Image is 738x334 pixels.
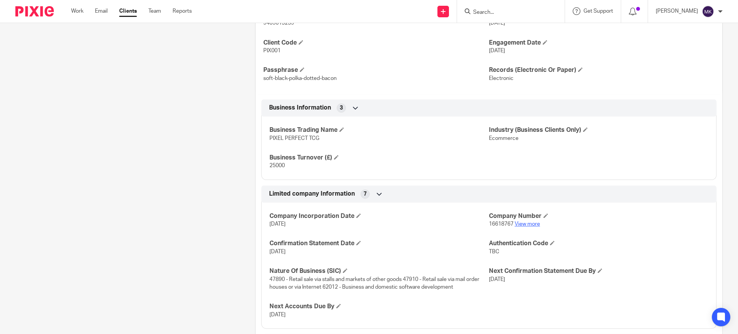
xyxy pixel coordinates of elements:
h4: Confirmation Statement Date [269,239,489,248]
span: 25000 [269,163,285,168]
h4: Engagement Date [489,39,715,47]
a: View more [515,221,540,227]
h4: Authentication Code [489,239,708,248]
span: Electronic [489,76,514,81]
input: Search [472,9,542,16]
h4: Records (Electronic Or Paper) [489,66,715,74]
span: Ecommerce [489,136,519,141]
span: 9405613239 [263,20,294,26]
h4: Business Trading Name [269,126,489,134]
span: 7 [364,190,367,198]
span: PIXEL PERFECT TCG [269,136,319,141]
h4: Nature Of Business (SIC) [269,267,489,275]
span: Get Support [583,8,613,14]
span: [DATE] [269,249,286,254]
span: [DATE] [269,221,286,227]
h4: Company Number [489,212,708,220]
h4: Client Code [263,39,489,47]
span: TBC [489,249,499,254]
h4: Passphrase [263,66,489,74]
span: 3 [340,104,343,112]
span: 47890 - Retail sale via stalls and markets of other goods 47910 - Retail sale via mail order hous... [269,277,479,290]
a: Email [95,7,108,15]
a: Work [71,7,83,15]
p: [PERSON_NAME] [656,7,698,15]
span: [DATE] [489,20,505,26]
a: Team [148,7,161,15]
h4: Next Confirmation Statement Due By [489,267,708,275]
span: 16618767 [489,221,514,227]
h4: Company Incorporation Date [269,212,489,220]
span: PIX001 [263,48,281,53]
span: [DATE] [489,48,505,53]
h4: Industry (Business Clients Only) [489,126,708,134]
img: Pixie [15,6,54,17]
span: Business Information [269,104,331,112]
span: soft-black-polka-dotted-bacon [263,76,337,81]
a: Clients [119,7,137,15]
a: Reports [173,7,192,15]
span: Limited company Information [269,190,355,198]
img: svg%3E [702,5,714,18]
h4: Next Accounts Due By [269,302,489,311]
span: [DATE] [269,312,286,317]
span: [DATE] [489,277,505,282]
h4: Business Turnover (£) [269,154,489,162]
